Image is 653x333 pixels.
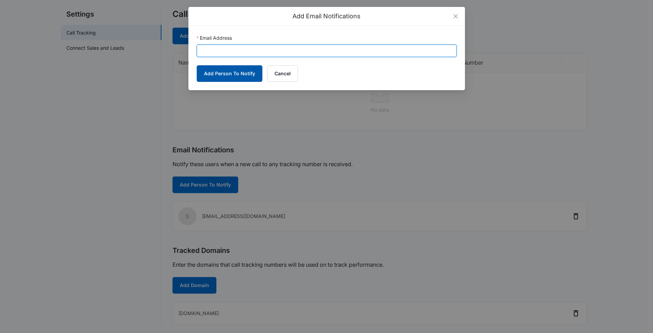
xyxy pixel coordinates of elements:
[197,65,262,82] button: Add Person To Notify
[453,13,458,19] span: close
[446,7,465,26] button: Close
[197,45,457,57] input: Email Address
[197,12,457,20] div: Add Email Notifications
[197,34,232,42] label: Email Address
[267,65,298,82] button: Cancel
